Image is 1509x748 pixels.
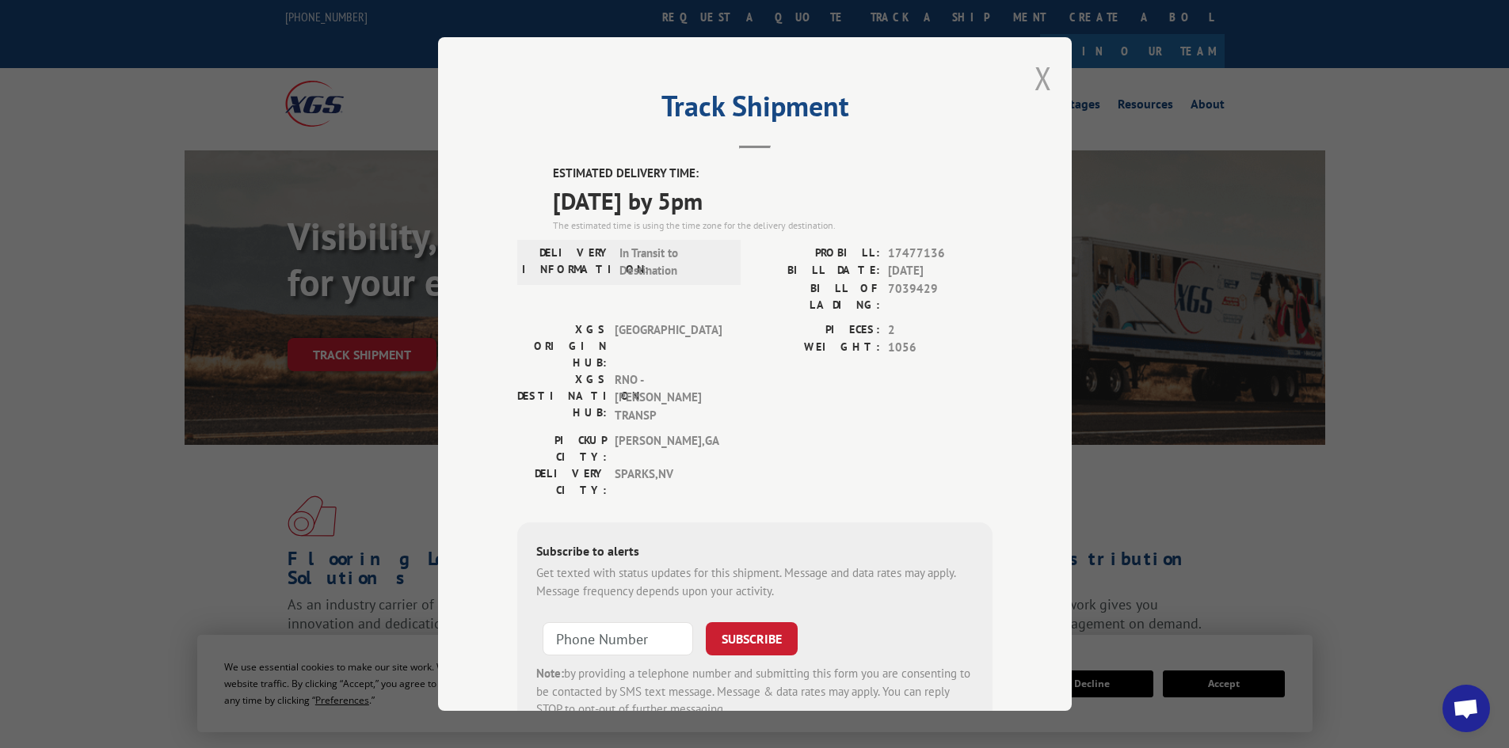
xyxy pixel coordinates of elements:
label: WEIGHT: [755,339,880,357]
span: 17477136 [888,245,993,263]
span: 7039429 [888,280,993,313]
div: Subscribe to alerts [536,541,974,564]
span: 2 [888,321,993,340]
span: RNO - [PERSON_NAME] TRANSP [615,371,722,425]
div: by providing a telephone number and submitting this form you are consenting to be contacted by SM... [536,665,974,719]
span: [GEOGRAPHIC_DATA] [615,321,722,371]
span: [DATE] by 5pm [553,183,993,218]
label: ESTIMATED DELIVERY TIME: [553,165,993,183]
button: Close modal [1035,57,1052,99]
label: BILL DATE: [755,262,880,280]
button: SUBSCRIBE [706,622,798,655]
h2: Track Shipment [517,95,993,125]
input: Phone Number [543,622,693,655]
span: [DATE] [888,262,993,280]
span: 1056 [888,339,993,357]
label: BILL OF LADING: [755,280,880,313]
span: SPARKS , NV [615,465,722,499]
label: XGS DESTINATION HUB: [517,371,607,425]
label: DELIVERY INFORMATION: [522,245,612,280]
span: [PERSON_NAME] , GA [615,432,722,465]
strong: Note: [536,666,564,681]
div: Open chat [1442,685,1490,732]
label: PROBILL: [755,245,880,263]
div: Get texted with status updates for this shipment. Message and data rates may apply. Message frequ... [536,564,974,600]
div: The estimated time is using the time zone for the delivery destination. [553,218,993,233]
label: PIECES: [755,321,880,340]
label: XGS ORIGIN HUB: [517,321,607,371]
span: In Transit to Destination [619,245,726,280]
label: PICKUP CITY: [517,432,607,465]
label: DELIVERY CITY: [517,465,607,499]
